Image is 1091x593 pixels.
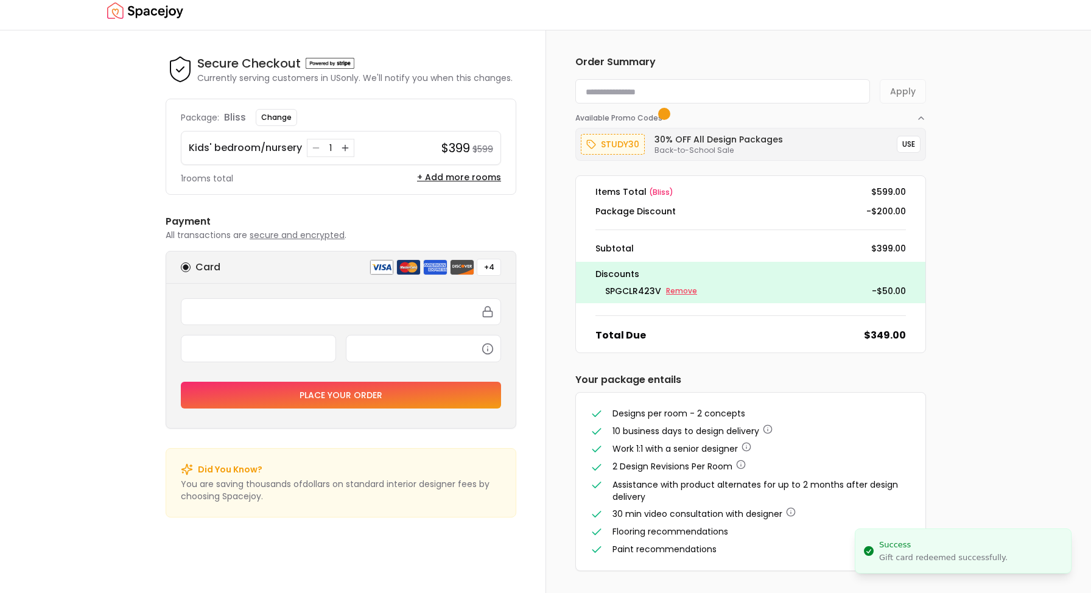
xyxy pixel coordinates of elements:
[197,55,301,72] h4: Secure Checkout
[441,139,470,156] h4: $399
[871,242,906,254] dd: $399.00
[897,136,921,153] button: USE
[666,286,697,296] small: Remove
[181,478,501,502] p: You are saving thousands of dollar s on standard interior designer fees by choosing Spacejoy.
[189,141,302,155] p: Kids' bedroom/nursery
[872,284,906,298] p: - $50.00
[866,205,906,217] dd: -$200.00
[181,382,501,409] button: Place your order
[339,142,351,154] button: Increase quantity for Kids' bedroom/nursery
[166,214,516,229] h6: Payment
[189,343,328,354] iframe: Secure expiration date input frame
[181,111,219,124] p: Package:
[879,539,1008,551] div: Success
[354,343,493,354] iframe: Secure CVC input frame
[871,186,906,198] dd: $599.00
[370,259,394,275] img: visa
[396,259,421,275] img: mastercard
[575,113,666,123] span: Available Promo Codes
[612,407,745,419] span: Designs per room - 2 concepts
[450,259,474,275] img: discover
[595,267,906,281] p: Discounts
[575,373,926,387] h6: Your package entails
[595,205,676,217] dt: Package Discount
[195,260,220,275] h6: Card
[189,306,493,317] iframe: Secure card number input frame
[612,543,717,555] span: Paint recommendations
[654,146,783,155] p: Back-to-School Sale
[612,479,898,503] span: Assistance with product alternates for up to 2 months after design delivery
[612,460,732,472] span: 2 Design Revisions Per Room
[417,171,501,183] button: + Add more rooms
[306,58,354,69] img: Powered by stripe
[250,229,345,241] span: secure and encrypted
[605,285,661,297] span: SPGCLR423V
[575,55,926,69] h6: Order Summary
[472,143,493,155] small: $599
[198,463,262,475] p: Did You Know?
[256,109,297,126] button: Change
[612,425,759,437] span: 10 business days to design delivery
[310,142,322,154] button: Decrease quantity for Kids' bedroom/nursery
[575,104,926,123] button: Available Promo Codes
[224,110,246,125] p: bliss
[595,242,634,254] dt: Subtotal
[879,552,1008,563] div: Gift card redeemed successfully.
[595,328,646,343] dt: Total Due
[601,137,639,152] p: study30
[612,508,782,520] span: 30 min video consultation with designer
[423,259,447,275] img: american express
[324,142,337,154] div: 1
[612,443,738,455] span: Work 1:1 with a senior designer
[612,525,728,538] span: Flooring recommendations
[181,172,233,184] p: 1 rooms total
[864,328,906,343] dd: $349.00
[197,72,513,84] p: Currently serving customers in US only. We'll notify you when this changes.
[575,123,926,161] div: Available Promo Codes
[477,259,501,276] button: +4
[166,229,516,241] p: All transactions are .
[654,133,783,146] h6: 30% OFF All Design Packages
[595,186,673,198] dt: Items Total
[649,187,673,197] span: ( bliss )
